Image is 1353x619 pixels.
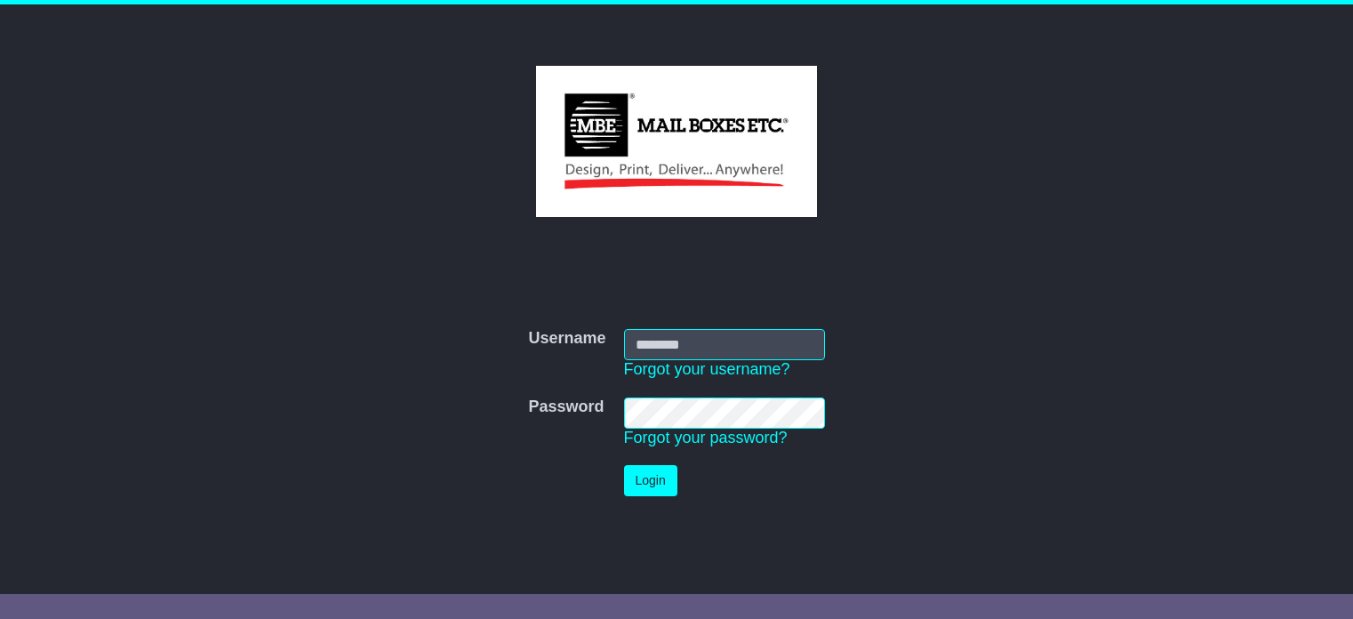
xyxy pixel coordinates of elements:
a: Forgot your password? [624,429,788,446]
label: Password [528,398,604,417]
label: Username [528,329,605,349]
button: Login [624,465,677,496]
img: MBE Victoria Pty Ltd [536,66,816,217]
a: Forgot your username? [624,360,790,378]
